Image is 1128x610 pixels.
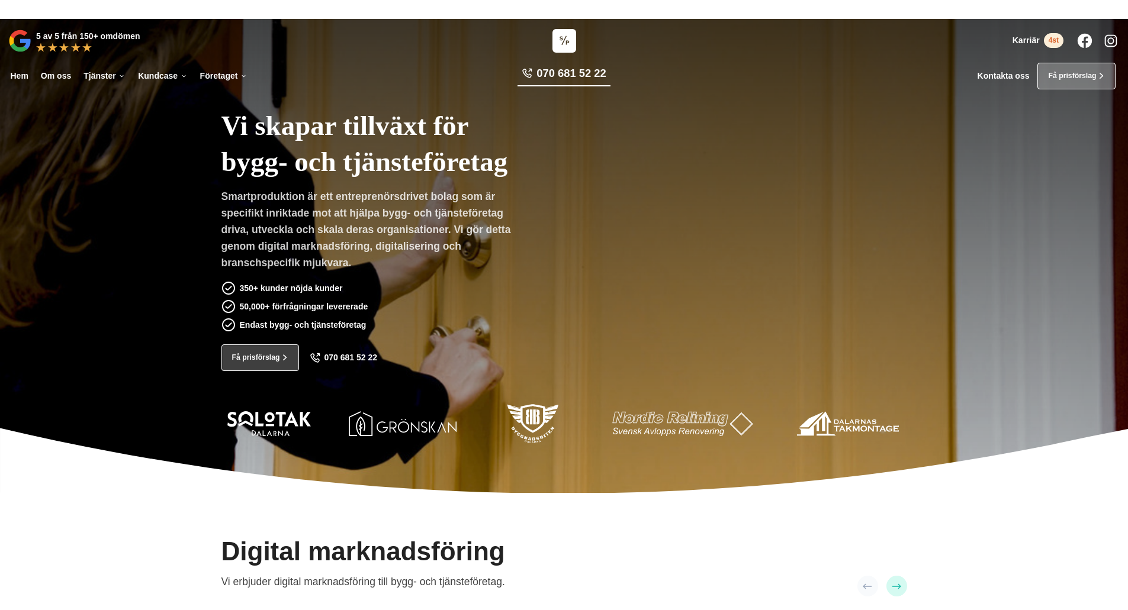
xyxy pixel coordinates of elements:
a: Få prisförslag [221,344,300,371]
p: Vi erbjuder digital marknadsföring till bygg- och tjänsteföretag. [221,574,505,590]
p: Endast bygg- och tjänsteföretag [240,318,367,331]
span: 4st [1044,33,1063,48]
p: Smartproduktion är ett entreprenörsdrivet bolag som är specifikt inriktade mot att hjälpa bygg- o... [221,188,520,275]
span: Få prisförslag [1048,70,1096,82]
span: 070 681 52 22 [536,66,606,81]
p: 50,000+ förfrågningar levererade [240,300,368,313]
a: Tjänster [82,63,128,89]
a: Kundcase [136,63,189,89]
a: Få prisförslag [1037,63,1116,89]
a: Karriär 4st [1013,33,1063,48]
p: 350+ kunder nöjda kunder [240,282,343,295]
p: 5 av 5 från 150+ omdömen [36,30,140,43]
span: Karriär [1013,35,1040,46]
h2: Digital marknadsföring [221,534,505,574]
a: 070 681 52 22 [310,353,378,363]
a: 070 681 52 22 [518,66,610,86]
a: Företaget [198,63,249,89]
a: Hem [8,63,30,89]
span: Få prisförslag [232,352,280,363]
a: Om oss [38,63,73,89]
p: Vi vann Årets Unga Företagare i Dalarna 2024 – [4,4,1124,15]
a: Kontakta oss [978,71,1030,81]
span: 070 681 52 22 [324,353,378,363]
h1: Vi skapar tillväxt för bygg- och tjänsteföretag [221,95,611,188]
a: Läs pressmeddelandet här! [599,5,696,13]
